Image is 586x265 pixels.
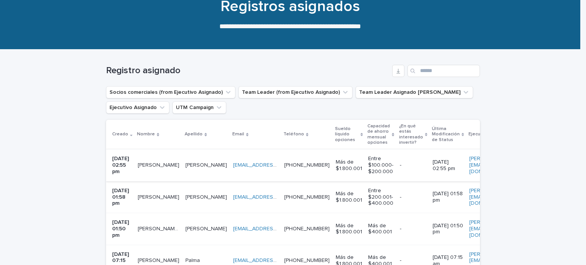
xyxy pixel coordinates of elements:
[172,101,226,114] button: UTM Campaign
[367,122,390,147] p: Capacidad de ahorro mensual opciones
[336,223,362,236] p: Más de $1.800.001
[138,193,181,201] p: [PERSON_NAME]
[106,65,389,76] h1: Registro asignado
[399,122,423,147] p: ¿En qué estás interesado invertir?
[238,86,353,98] button: Team Leader (from Ejecutivo Asignado)
[112,188,132,207] p: [DATE] 01:58 pm
[368,156,393,175] p: Entre $100.000- $200.000
[233,226,361,231] a: [EMAIL_ADDRESS][PERSON_NAME][DOMAIN_NAME]
[368,188,393,207] p: Entre $200.001- $400.000
[233,258,319,263] a: [EMAIL_ADDRESS][DOMAIN_NAME]
[284,226,330,231] a: [PHONE_NUMBER]
[432,125,460,144] p: Última Modificación de Status
[185,256,201,264] p: Palma
[232,130,244,138] p: Email
[138,161,181,169] p: [PERSON_NAME]
[112,219,132,238] p: [DATE] 01:50 pm
[112,130,128,138] p: Creado
[400,162,427,169] p: -
[356,86,473,98] button: Team Leader Asignado LLamados
[335,125,359,144] p: Sueldo líquido opciones
[233,162,319,168] a: [EMAIL_ADDRESS][DOMAIN_NAME]
[106,101,169,114] button: Ejecutivo Asignado
[137,130,155,138] p: Nombre
[469,219,514,238] a: [PERSON_NAME][EMAIL_ADDRESS][DOMAIN_NAME]
[469,188,514,207] a: [PERSON_NAME][EMAIL_ADDRESS][DOMAIN_NAME]
[400,226,427,232] p: -
[284,162,330,168] a: [PHONE_NUMBER]
[138,256,181,264] p: [PERSON_NAME]
[106,86,235,98] button: Socios comerciales (from Ejecutivo Asignado)
[336,159,362,172] p: Más de $1.800.001
[185,161,229,169] p: [PERSON_NAME]
[233,194,319,200] a: [EMAIL_ADDRESS][DOMAIN_NAME]
[400,194,427,201] p: -
[284,258,330,263] a: [PHONE_NUMBER]
[368,223,393,236] p: Más de $400.001
[138,224,181,232] p: [PERSON_NAME] [PERSON_NAME]
[407,65,480,77] input: Search
[185,193,229,201] p: [PERSON_NAME]
[284,194,330,200] a: [PHONE_NUMBER]
[185,130,203,138] p: Apellido
[336,191,362,204] p: Más de $1.800.001
[433,159,463,172] p: [DATE] 02:55 pm
[469,156,514,175] a: [PERSON_NAME][EMAIL_ADDRESS][DOMAIN_NAME]
[112,156,132,175] p: [DATE] 02:55 pm
[433,191,463,204] p: [DATE] 01:58 pm
[283,130,304,138] p: Teléfono
[400,257,427,264] p: -
[185,224,229,232] p: [PERSON_NAME]
[468,130,510,138] p: Ejecutivo Asignado
[433,223,463,236] p: [DATE] 01:50 pm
